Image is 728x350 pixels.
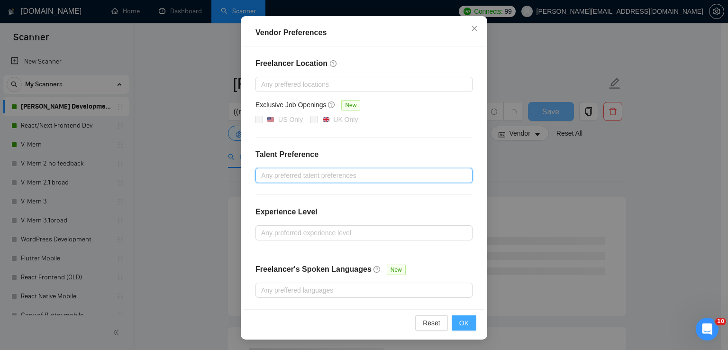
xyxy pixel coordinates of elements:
[415,315,448,331] button: Reset
[462,16,487,42] button: Close
[255,100,326,110] h5: Exclusive Job Openings
[278,114,303,125] div: US Only
[255,58,473,69] h4: Freelancer Location
[423,318,440,328] span: Reset
[255,27,473,38] div: Vendor Preferences
[696,318,719,341] iframe: Intercom live chat
[333,114,358,125] div: UK Only
[267,116,274,123] img: 🇺🇸
[330,60,337,67] span: question-circle
[373,266,381,273] span: question-circle
[328,101,336,109] span: question-circle
[341,100,360,111] span: New
[255,264,372,275] h4: Freelancer's Spoken Languages
[387,265,406,275] span: New
[459,318,469,328] span: OK
[471,25,478,32] span: close
[452,315,476,331] button: OK
[715,318,726,325] span: 10
[255,149,473,160] h4: Talent Preference
[323,116,329,123] img: 🇬🇧
[255,206,318,218] h4: Experience Level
